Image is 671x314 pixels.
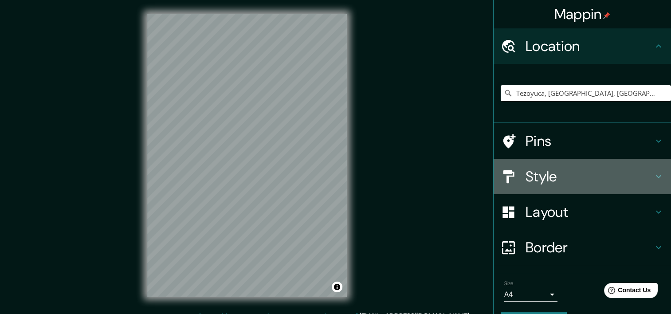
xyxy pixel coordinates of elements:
[603,12,610,19] img: pin-icon.png
[526,168,653,185] h4: Style
[526,203,653,221] h4: Layout
[494,194,671,230] div: Layout
[494,230,671,265] div: Border
[494,123,671,159] div: Pins
[494,28,671,64] div: Location
[554,5,611,23] h4: Mappin
[504,287,557,302] div: A4
[504,280,514,287] label: Size
[526,132,653,150] h4: Pins
[526,239,653,256] h4: Border
[147,14,347,297] canvas: Map
[526,37,653,55] h4: Location
[592,279,661,304] iframe: Help widget launcher
[332,282,342,292] button: Toggle attribution
[494,159,671,194] div: Style
[501,85,671,101] input: Pick your city or area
